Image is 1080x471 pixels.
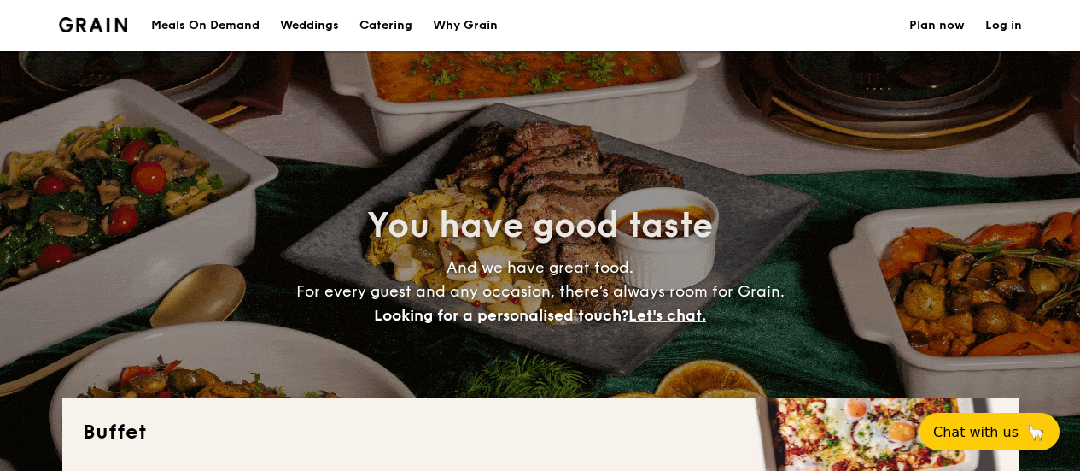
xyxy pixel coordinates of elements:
[83,419,998,446] h2: Buffet
[933,424,1019,440] span: Chat with us
[296,258,785,325] span: And we have great food. For every guest and any occasion, there’s always room for Grain.
[919,413,1060,450] button: Chat with us🦙
[1025,422,1046,442] span: 🦙
[367,205,713,246] span: You have good taste
[59,17,128,32] img: Grain
[628,306,706,325] span: Let's chat.
[374,306,628,325] span: Looking for a personalised touch?
[59,17,128,32] a: Logotype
